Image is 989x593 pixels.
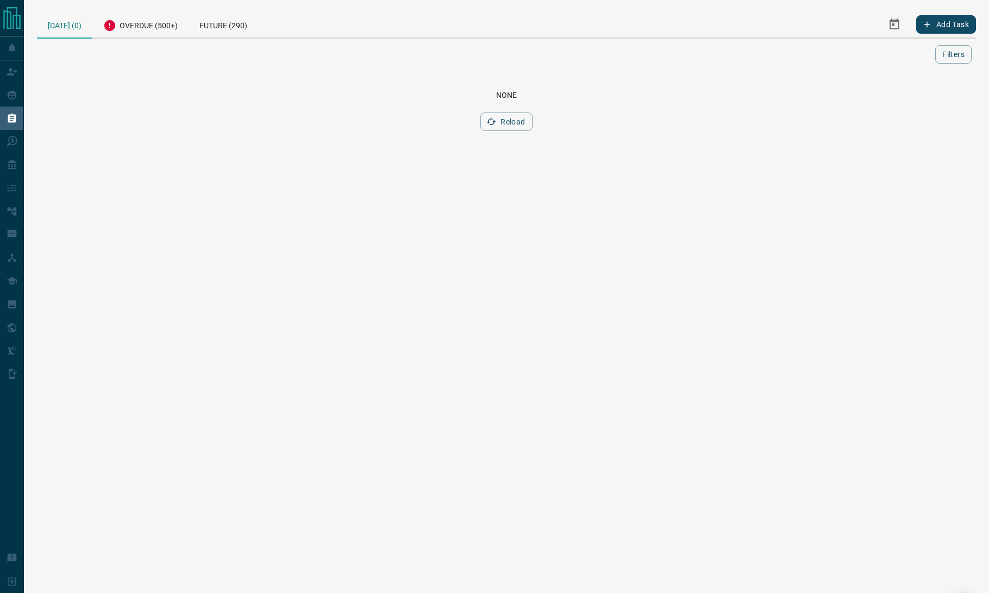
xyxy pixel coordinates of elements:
[189,11,258,38] div: Future (290)
[916,15,976,34] button: Add Task
[92,11,189,38] div: Overdue (500+)
[480,113,532,131] button: Reload
[50,91,963,99] div: None
[935,45,972,64] button: Filters
[37,11,92,39] div: [DATE] (0)
[881,11,907,38] button: Select Date Range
